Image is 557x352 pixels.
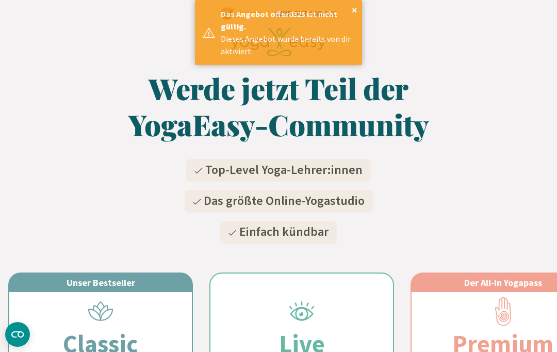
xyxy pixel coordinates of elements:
[205,161,363,179] span: Top-Level Yoga-Lehrer:innen
[464,277,542,289] span: Der All-In Yogapass
[239,223,329,241] span: Einfach kündbar
[105,70,452,142] h1: Werde jetzt Teil der YogaEasy-Community
[5,322,30,347] button: CMP-Widget öffnen
[221,33,354,57] div: Dieses Angebot wurde bereits von dir aktiviert.
[204,192,365,210] span: Das größte Online-Yogastudio
[352,5,357,15] button: ×
[67,277,135,289] span: Unser Bestseller
[221,8,354,33] div: Das Angebot offer0325 ist nicht gültig.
